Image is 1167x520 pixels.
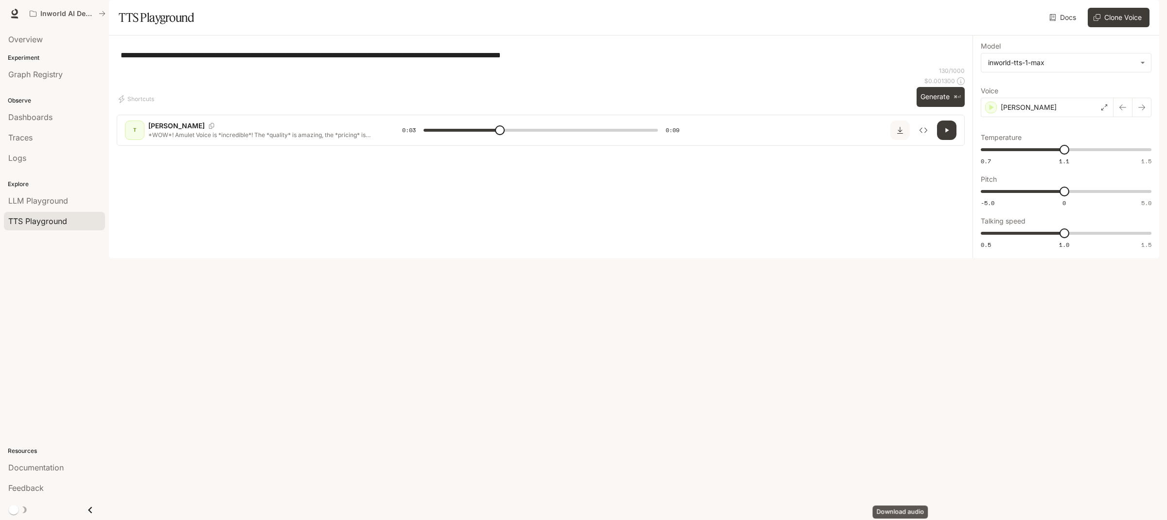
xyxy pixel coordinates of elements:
span: 0:03 [402,125,416,135]
button: Inspect [914,121,933,140]
span: 0 [1062,199,1066,207]
a: Docs [1047,8,1080,27]
button: Shortcuts [117,91,158,107]
p: Pitch [981,176,997,183]
p: Voice [981,87,998,94]
button: Copy Voice ID [205,123,218,129]
p: $ 0.001300 [924,77,955,85]
span: 1.5 [1141,241,1151,249]
p: 130 / 1000 [939,67,965,75]
p: Inworld AI Demos [40,10,95,18]
span: 1.5 [1141,157,1151,165]
button: Generate⌘⏎ [917,87,965,107]
button: Clone Voice [1088,8,1149,27]
span: 5.0 [1141,199,1151,207]
p: Temperature [981,134,1022,141]
div: inworld-tts-1-max [988,58,1135,68]
p: ⌘⏎ [954,94,961,100]
div: Download audio [873,505,928,519]
button: Download audio [890,121,910,140]
span: 0.5 [981,241,991,249]
span: -5.0 [981,199,994,207]
span: 0:09 [666,125,679,135]
p: Model [981,43,1001,50]
p: [PERSON_NAME] [1001,103,1057,112]
span: 1.0 [1059,241,1069,249]
p: *WOW*! Amulet Voice is *incredible*! The *quality* is amazing, the *pricing* is unbeatable, and t... [148,131,379,139]
p: [PERSON_NAME] [148,121,205,131]
div: inworld-tts-1-max [981,53,1151,72]
span: 0.7 [981,157,991,165]
div: T [127,122,142,138]
button: All workspaces [25,4,110,23]
p: Talking speed [981,218,1026,225]
h1: TTS Playground [119,8,194,27]
span: 1.1 [1059,157,1069,165]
